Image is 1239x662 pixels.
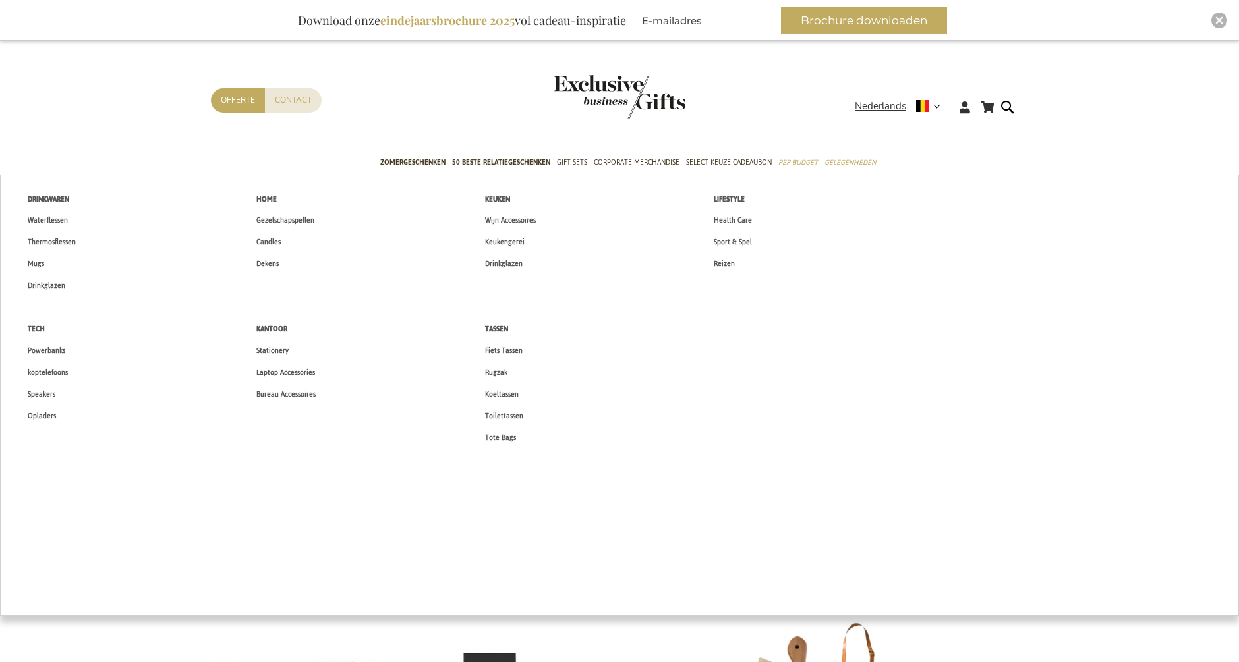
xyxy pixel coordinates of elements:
span: Corporate Merchandise [594,155,679,169]
button: Brochure downloaden [781,7,947,34]
span: Dekens [256,257,279,271]
span: 50 beste relatiegeschenken [452,155,550,169]
span: Wijn Accessoires [485,213,536,227]
a: Offerte [211,88,265,113]
span: Home [256,192,277,206]
span: Reizen [714,257,735,271]
span: Speakers [28,387,55,401]
span: Bureau Accessoires [256,387,316,401]
div: Close [1211,13,1227,28]
span: Gelegenheden [824,155,876,169]
span: Opladers [28,409,56,423]
span: Drinkglazen [28,279,65,292]
span: Health Care [714,213,752,227]
b: eindejaarsbrochure 2025 [380,13,515,28]
div: Download onze vol cadeau-inspiratie [292,7,632,34]
form: marketing offers and promotions [635,7,778,38]
span: Fiets Tassen [485,344,523,358]
span: Keukengerei [485,235,525,249]
span: koptelefoons [28,366,68,379]
span: Powerbanks [28,344,65,358]
span: Koeltassen [485,387,519,401]
span: Tassen [485,322,508,336]
span: Thermosflessen [28,235,76,249]
span: Gezelschapspellen [256,213,314,227]
img: Exclusive Business gifts logo [554,75,685,119]
span: Drinkwaren [28,192,69,206]
span: Zomergeschenken [380,155,446,169]
span: Rugzak [485,366,507,379]
img: Close [1215,16,1223,24]
div: Nederlands [855,99,949,114]
span: Mugs [28,257,44,271]
a: Contact [265,88,322,113]
span: Waterflessen [28,213,68,227]
input: E-mailadres [635,7,774,34]
span: Select Keuze Cadeaubon [686,155,772,169]
span: Lifestyle [714,192,745,206]
span: Candles [256,235,281,249]
span: Gift Sets [557,155,587,169]
span: Tech [28,322,45,336]
span: Keuken [485,192,510,206]
span: Toilettassen [485,409,523,423]
span: Tote Bags [485,431,516,445]
span: Stationery [256,344,289,358]
a: store logo [554,75,619,119]
span: Laptop Accessories [256,366,315,379]
span: Nederlands [855,99,906,114]
span: Per Budget [778,155,818,169]
span: Sport & Spel [714,235,752,249]
span: Drinkglazen [485,257,523,271]
span: Kantoor [256,322,287,336]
